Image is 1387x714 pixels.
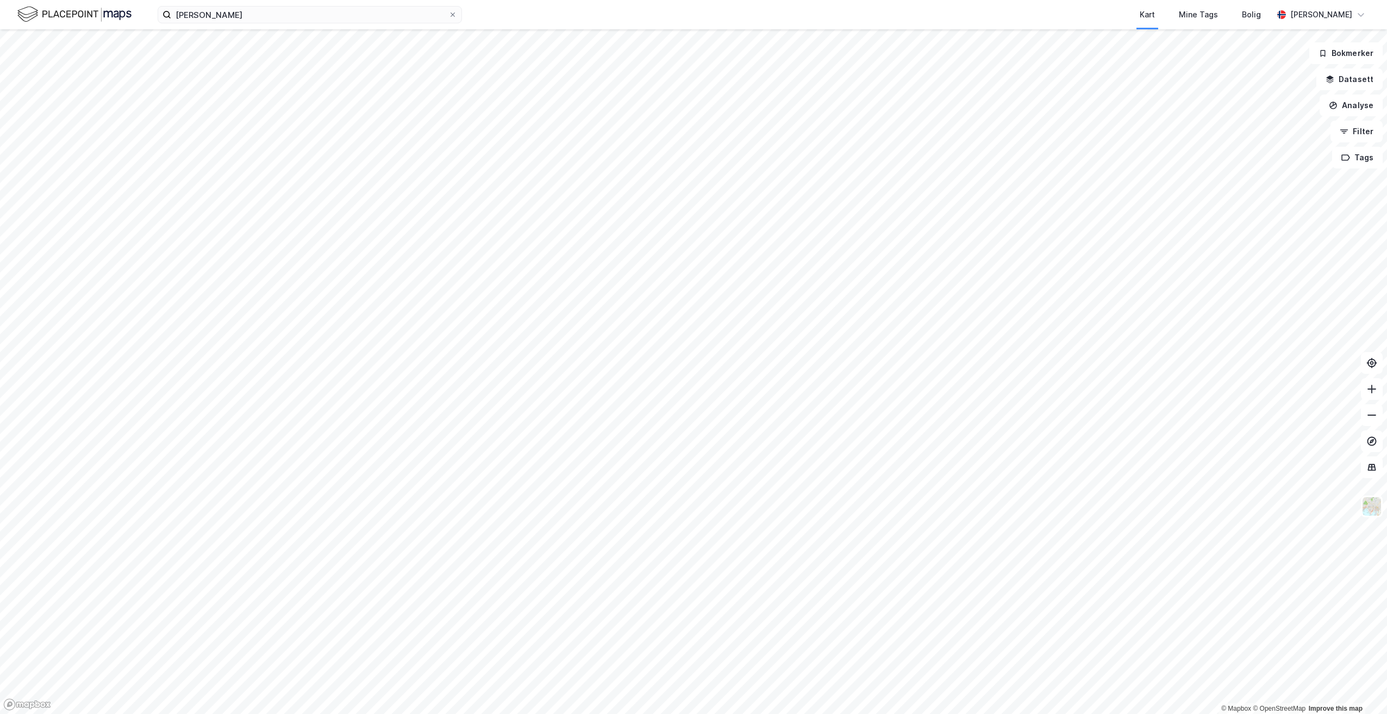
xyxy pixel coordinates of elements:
[17,5,132,24] img: logo.f888ab2527a4732fd821a326f86c7f29.svg
[1333,662,1387,714] iframe: Chat Widget
[1330,121,1383,142] button: Filter
[1221,705,1251,712] a: Mapbox
[1140,8,1155,21] div: Kart
[1332,147,1383,168] button: Tags
[1333,662,1387,714] div: Kontrollprogram for chat
[1316,68,1383,90] button: Datasett
[1361,496,1382,517] img: Z
[1290,8,1352,21] div: [PERSON_NAME]
[1320,95,1383,116] button: Analyse
[1309,42,1383,64] button: Bokmerker
[1309,705,1363,712] a: Improve this map
[3,698,51,711] a: Mapbox homepage
[1253,705,1305,712] a: OpenStreetMap
[1179,8,1218,21] div: Mine Tags
[171,7,448,23] input: Søk på adresse, matrikkel, gårdeiere, leietakere eller personer
[1242,8,1261,21] div: Bolig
